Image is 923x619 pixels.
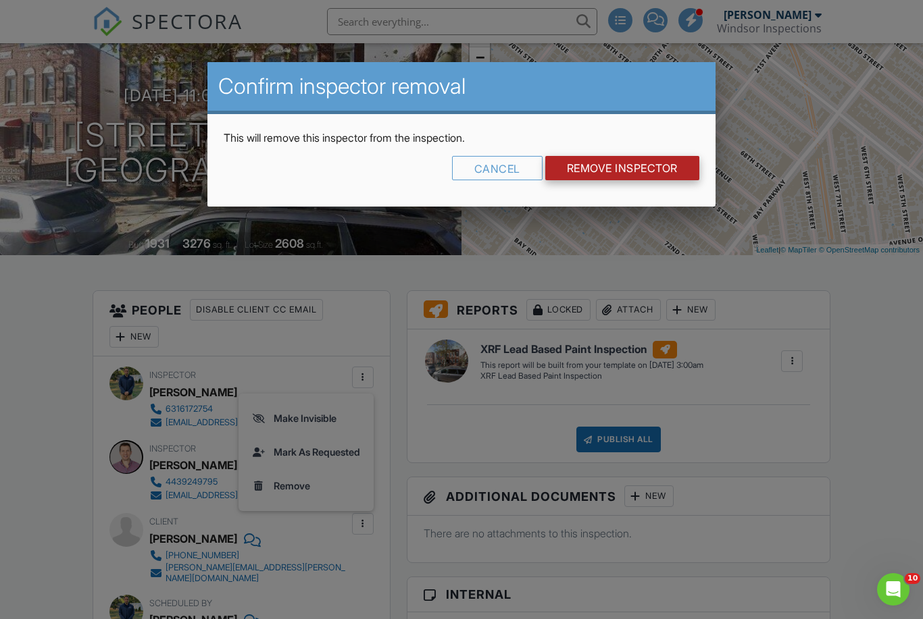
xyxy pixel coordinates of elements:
p: This will remove this inspector from the inspection. [224,130,699,145]
span: 10 [905,573,920,584]
iframe: Intercom live chat [877,573,909,605]
h2: Confirm inspector removal [218,73,704,100]
div: Cancel [452,156,543,180]
input: Remove Inspector [545,156,699,180]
